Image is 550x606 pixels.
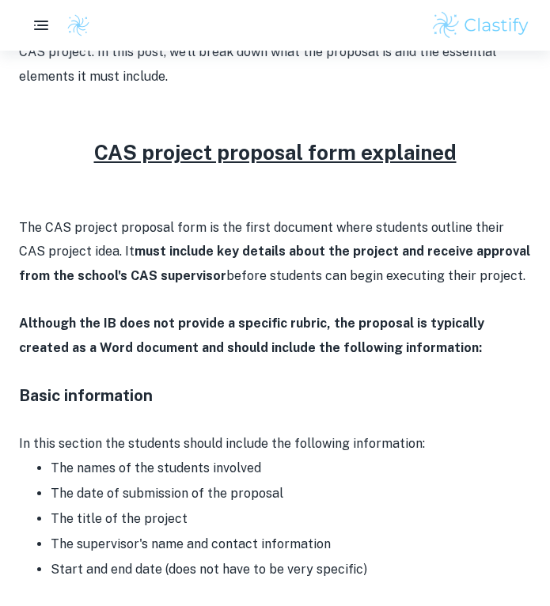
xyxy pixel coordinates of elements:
[57,13,90,37] a: Clastify logo
[94,140,457,165] u: CAS project proposal form explained
[19,384,531,407] h3: Basic information
[19,432,531,456] p: In this section the students should include the following information:
[51,481,531,506] li: The date of submission of the proposal
[19,316,484,354] strong: Although the IB does not provide a specific rubric, the proposal is typically created as a Word d...
[51,557,531,582] li: Start and end date (does not have to be very specific)
[51,532,531,557] li: The supervisor's name and contact information
[431,9,531,41] img: Clastify logo
[19,216,531,288] p: The CAS project proposal form is the first document where students outline their CAS project idea...
[51,456,531,481] li: The names of the students involved
[19,17,531,89] p: The CAS project proposal form is the first document students create as part of their CAS project....
[51,506,531,532] li: The title of the project
[66,13,90,37] img: Clastify logo
[19,244,530,282] strong: must include key details about the project and receive approval from the school's CAS supervisor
